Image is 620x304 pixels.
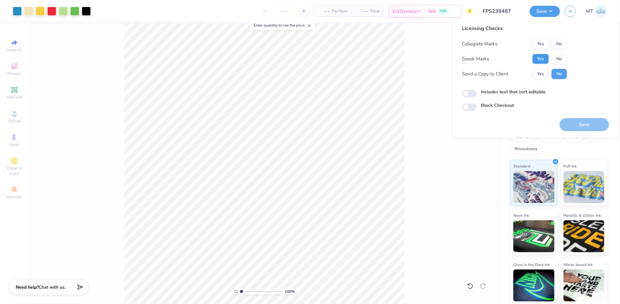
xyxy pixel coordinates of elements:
img: Metallic & Glitter Ink [563,220,605,252]
a: MT [586,5,607,18]
span: FREE [440,9,447,13]
span: Per Item [332,8,348,15]
span: – – [355,8,368,15]
span: N/A [428,8,436,15]
span: Upload [8,118,21,123]
button: Yes [532,69,549,79]
span: Puff Ink [563,163,577,169]
span: Decorate [7,194,22,199]
button: Yes [532,54,549,64]
span: MT [586,8,593,15]
input: Untitled Design [478,5,525,18]
div: Greek Marks [462,55,489,63]
span: 100 % [285,289,295,294]
span: Image AI [7,47,22,52]
input: – – [272,5,296,17]
label: Includes text that isn't editable [481,89,546,95]
button: No [552,54,567,64]
img: Michelle Tapire [595,5,607,18]
span: Glow in the Dark Ink [513,261,550,268]
div: Licensing Checks [462,25,567,32]
img: Neon Ink [513,220,555,252]
button: No [552,69,567,79]
div: Enter quantity to see the price. [250,21,315,30]
span: – – [317,8,330,15]
span: Total [370,8,379,15]
span: Est. Delivery [393,8,417,15]
span: Metallic & Glitter Ink [563,212,601,219]
button: Yes [532,39,549,49]
span: Standard [513,163,530,169]
img: Standard [513,171,555,203]
span: Chat with us. [39,284,65,290]
button: No [552,39,567,49]
span: Designs [7,71,21,76]
span: Greek [10,142,19,147]
img: Water based Ink [563,269,605,301]
strong: Need help? [16,284,39,290]
div: Collegiate Marks [462,40,498,48]
span: Water based Ink [563,261,593,268]
span: Add Text [7,95,22,100]
label: Block Checkout [481,102,514,109]
div: Rhinestones [510,144,541,154]
span: Neon Ink [513,212,529,219]
img: Puff Ink [563,171,605,203]
div: Send a Copy to Client [462,70,509,78]
span: Clipart & logos [3,166,26,176]
img: Glow in the Dark Ink [513,269,555,301]
button: Save [530,6,560,17]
